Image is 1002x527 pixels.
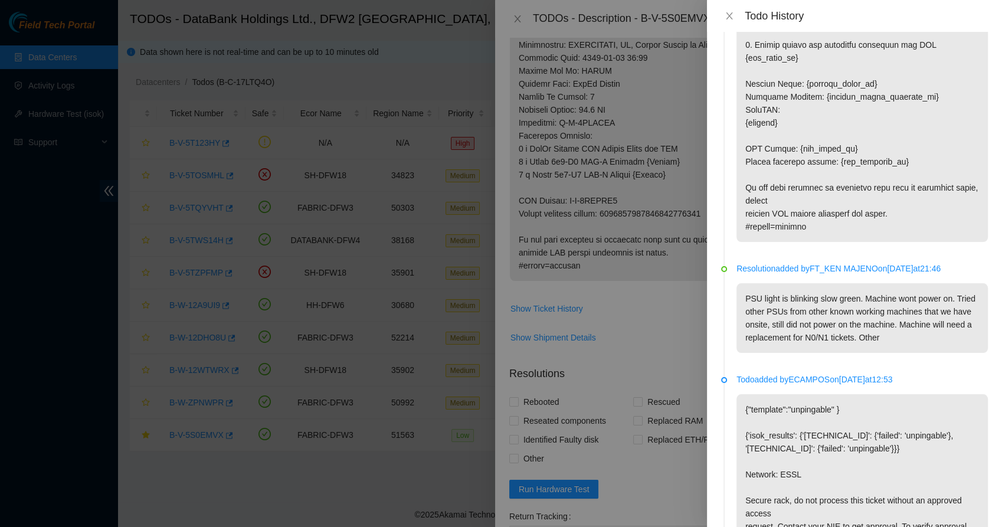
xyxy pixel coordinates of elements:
div: Todo History [745,9,988,22]
p: Todo added by ECAMPOS on [DATE] at 12:53 [736,373,988,386]
p: PSU light is blinking slow green. Machine wont power on. Tried other PSUs from other known workin... [736,283,988,353]
button: Close [721,11,738,22]
span: close [725,11,734,21]
p: Resolution added by FT_KEN MAJENO on [DATE] at 21:46 [736,262,988,275]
